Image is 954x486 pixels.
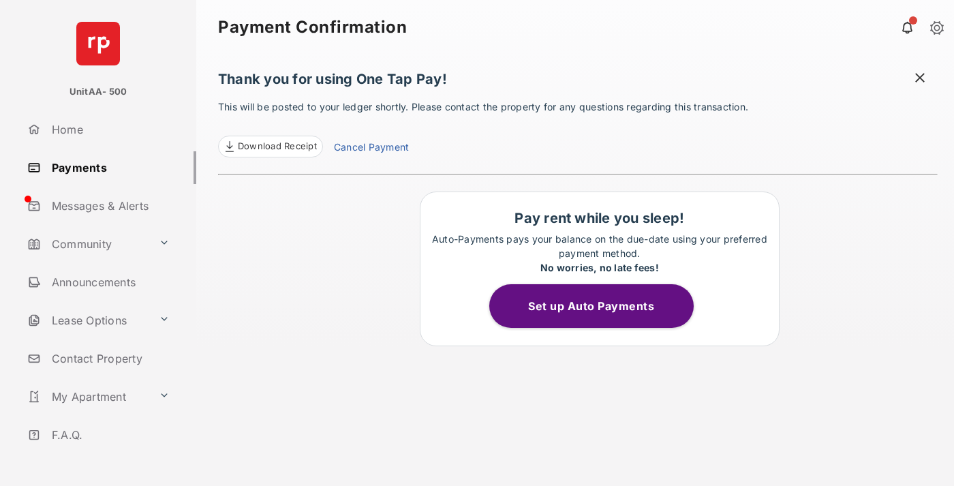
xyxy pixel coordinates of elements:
img: svg+xml;base64,PHN2ZyB4bWxucz0iaHR0cDovL3d3dy53My5vcmcvMjAwMC9zdmciIHdpZHRoPSI2NCIgaGVpZ2h0PSI2NC... [76,22,120,65]
a: Home [22,113,196,146]
a: Download Receipt [218,136,323,157]
a: Contact Property [22,342,196,375]
p: This will be posted to your ledger shortly. Please contact the property for any questions regardi... [218,100,938,157]
a: Announcements [22,266,196,299]
button: Set up Auto Payments [489,284,694,328]
h1: Thank you for using One Tap Pay! [218,71,938,94]
h1: Pay rent while you sleep! [427,210,772,226]
a: Payments [22,151,196,184]
a: Messages & Alerts [22,189,196,222]
a: F.A.Q. [22,419,196,451]
a: Set up Auto Payments [489,299,710,313]
div: No worries, no late fees! [427,260,772,275]
a: Lease Options [22,304,153,337]
p: Auto-Payments pays your balance on the due-date using your preferred payment method. [427,232,772,275]
p: UnitAA- 500 [70,85,127,99]
strong: Payment Confirmation [218,19,407,35]
a: My Apartment [22,380,153,413]
a: Community [22,228,153,260]
span: Download Receipt [238,140,317,153]
a: Cancel Payment [334,140,409,157]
